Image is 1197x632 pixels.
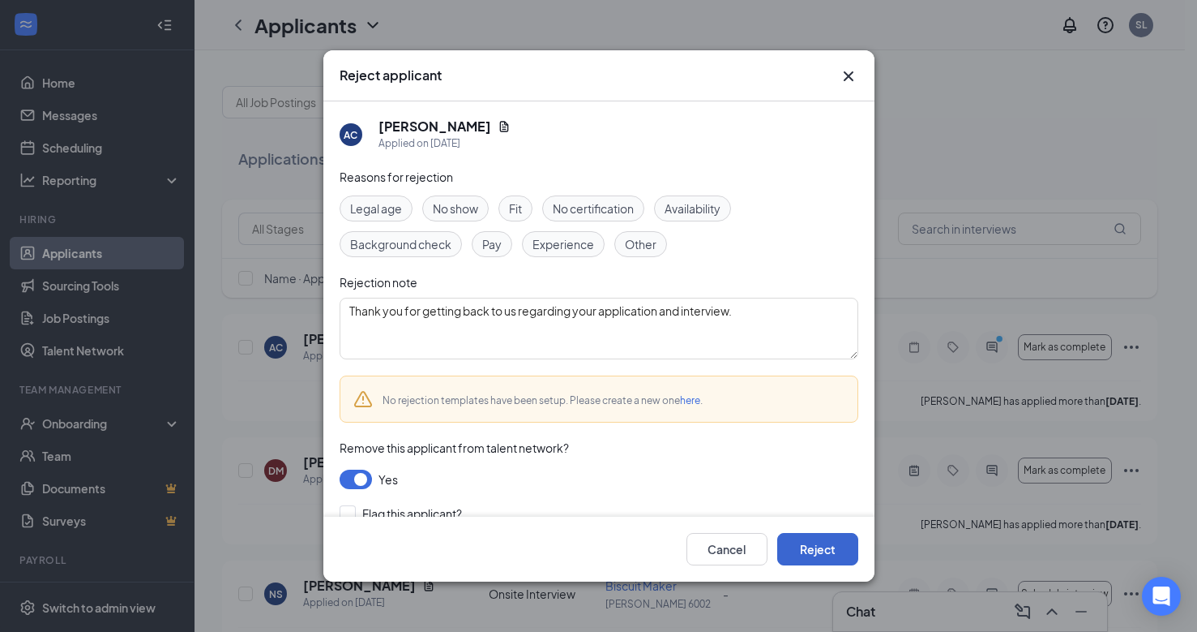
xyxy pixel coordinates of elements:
[350,200,402,217] span: Legal age
[353,389,373,409] svg: Warning
[340,298,858,359] textarea: Thank you for getting back to us regarding your application and interview.
[509,200,522,217] span: Fit
[665,200,720,217] span: Availability
[482,235,502,253] span: Pay
[680,394,700,406] a: here
[686,533,767,565] button: Cancel
[340,170,453,184] span: Reasons for rejection
[350,235,451,253] span: Background check
[498,120,511,133] svg: Document
[344,128,357,142] div: AC
[378,135,511,152] div: Applied on [DATE]
[625,235,656,253] span: Other
[839,67,858,86] svg: Cross
[340,441,569,455] span: Remove this applicant from talent network?
[553,200,634,217] span: No certification
[378,118,491,135] h5: [PERSON_NAME]
[1142,577,1181,616] div: Open Intercom Messenger
[532,235,594,253] span: Experience
[839,67,858,86] button: Close
[378,470,398,489] span: Yes
[777,533,858,565] button: Reject
[433,200,478,217] span: No show
[340,67,442,84] h3: Reject applicant
[383,394,703,406] span: No rejection templates have been setup. Please create a new one .
[340,275,417,290] span: Rejection note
